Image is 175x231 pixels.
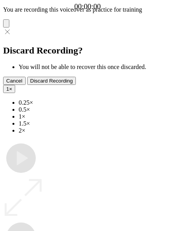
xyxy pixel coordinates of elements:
a: 00:00:00 [74,2,101,11]
button: 1× [3,85,15,93]
li: 1× [19,113,172,120]
li: 0.25× [19,99,172,106]
span: 1 [6,86,9,92]
h2: Discard Recording? [3,45,172,56]
li: You will not be able to recover this once discarded. [19,64,172,71]
button: Discard Recording [27,77,76,85]
li: 0.5× [19,106,172,113]
li: 2× [19,127,172,134]
p: You are recording this voiceover as practice for training [3,6,172,13]
button: Cancel [3,77,26,85]
li: 1.5× [19,120,172,127]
